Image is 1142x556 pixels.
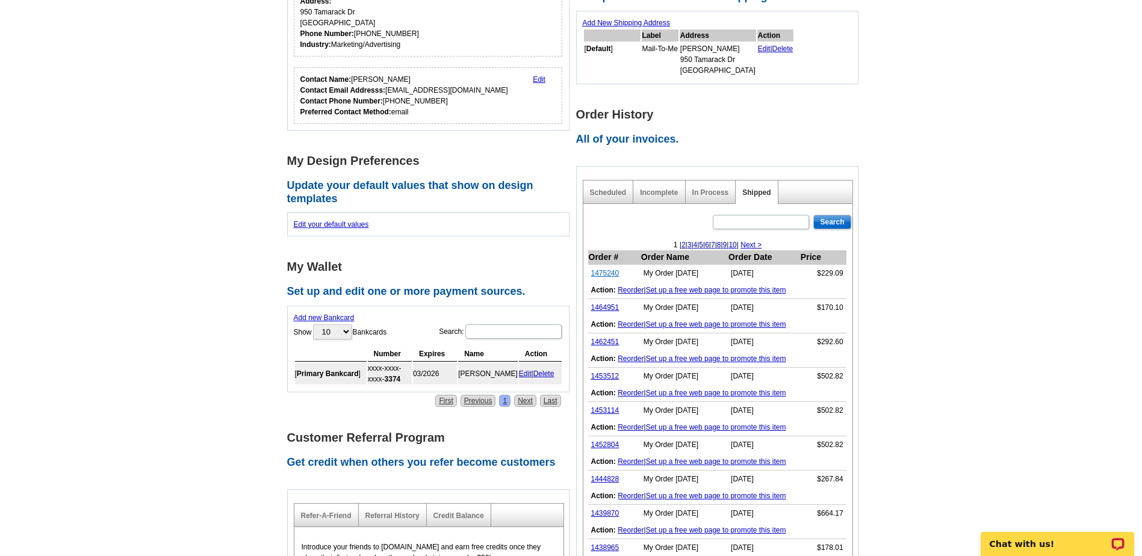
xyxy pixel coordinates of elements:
[728,299,800,317] td: [DATE]
[540,395,561,407] a: Last
[287,431,576,444] h1: Customer Referral Program
[287,285,576,298] h2: Set up and edit one or more payment sources.
[728,368,800,385] td: [DATE]
[800,299,846,317] td: $170.10
[772,45,793,53] a: Delete
[705,241,709,249] a: 6
[313,324,352,339] select: ShowBankcards
[646,526,786,534] a: Set up a free web page to promote this item
[973,518,1142,556] iframe: LiveChat chat widget
[687,241,692,249] a: 3
[591,372,619,380] a: 1453512
[591,354,616,363] b: Action:
[435,395,456,407] a: First
[757,43,794,76] td: |
[800,333,846,351] td: $292.60
[591,389,616,397] b: Action:
[642,43,678,76] td: Mail-To-Me
[576,133,865,146] h2: All of your invoices.
[728,250,800,265] th: Order Date
[519,363,562,385] td: |
[641,265,728,282] td: My Order [DATE]
[694,241,698,249] a: 4
[287,456,576,469] h2: Get credit when others you refer become customers
[681,241,686,249] a: 2
[728,436,800,454] td: [DATE]
[588,350,846,368] td: |
[618,423,644,431] a: Reorder
[300,97,383,105] strong: Contact Phone Number:
[413,347,457,362] th: Expires
[641,402,728,419] td: My Order [DATE]
[591,526,616,534] b: Action:
[728,471,800,488] td: [DATE]
[295,363,367,385] td: [ ]
[591,286,616,294] b: Action:
[641,471,728,488] td: My Order [DATE]
[728,333,800,351] td: [DATE]
[458,347,518,362] th: Name
[740,241,762,249] a: Next >
[646,423,786,431] a: Set up a free web page to promote this item
[800,402,846,419] td: $502.82
[368,363,412,385] td: xxxx-xxxx-xxxx-
[618,389,644,397] a: Reorder
[680,43,756,76] td: [PERSON_NAME] 950 Tamarack Dr [GEOGRAPHIC_DATA]
[294,220,369,229] a: Edit your default values
[300,29,354,38] strong: Phone Number:
[641,368,728,385] td: My Order [DATE]
[641,250,728,265] th: Order Name
[813,215,851,229] input: Search
[640,188,678,197] a: Incomplete
[287,179,576,205] h2: Update your default values that show on design templates
[641,436,728,454] td: My Order [DATE]
[294,314,355,322] a: Add new Bankcard
[717,241,721,249] a: 8
[723,241,727,249] a: 9
[300,75,352,84] strong: Contact Name:
[413,363,457,385] td: 03/2026
[757,29,794,42] th: Action
[433,511,484,520] a: Credit Balance
[641,333,728,351] td: My Order [DATE]
[646,354,786,363] a: Set up a free web page to promote this item
[300,108,391,116] strong: Preferred Contact Method:
[591,303,619,312] a: 1464951
[591,475,619,483] a: 1444828
[588,282,846,299] td: |
[591,269,619,277] a: 1475240
[583,239,852,250] div: 1 | | | | | | | | | |
[519,347,562,362] th: Action
[584,43,641,76] td: [ ]
[711,241,715,249] a: 7
[641,299,728,317] td: My Order [DATE]
[588,385,846,402] td: |
[297,369,359,378] b: Primary Bankcard
[699,241,703,249] a: 5
[800,505,846,522] td: $664.17
[365,511,420,520] a: Referral History
[758,45,771,53] a: Edit
[300,40,331,49] strong: Industry:
[591,423,616,431] b: Action:
[618,286,644,294] a: Reorder
[301,511,352,520] a: Refer-A-Friend
[618,354,644,363] a: Reorder
[728,402,800,419] td: [DATE]
[642,29,678,42] th: Label
[646,320,786,329] a: Set up a free web page to promote this item
[646,389,786,397] a: Set up a free web page to promote this item
[728,265,800,282] td: [DATE]
[588,522,846,539] td: |
[742,188,771,197] a: Shipped
[728,241,736,249] a: 10
[646,492,786,500] a: Set up a free web page to promote this item
[300,74,508,117] div: [PERSON_NAME] [EMAIL_ADDRESS][DOMAIN_NAME] [PHONE_NUMBER] email
[591,338,619,346] a: 1462451
[591,543,619,552] a: 1438965
[287,155,576,167] h1: My Design Preferences
[533,369,554,378] a: Delete
[591,492,616,500] b: Action:
[692,188,729,197] a: In Process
